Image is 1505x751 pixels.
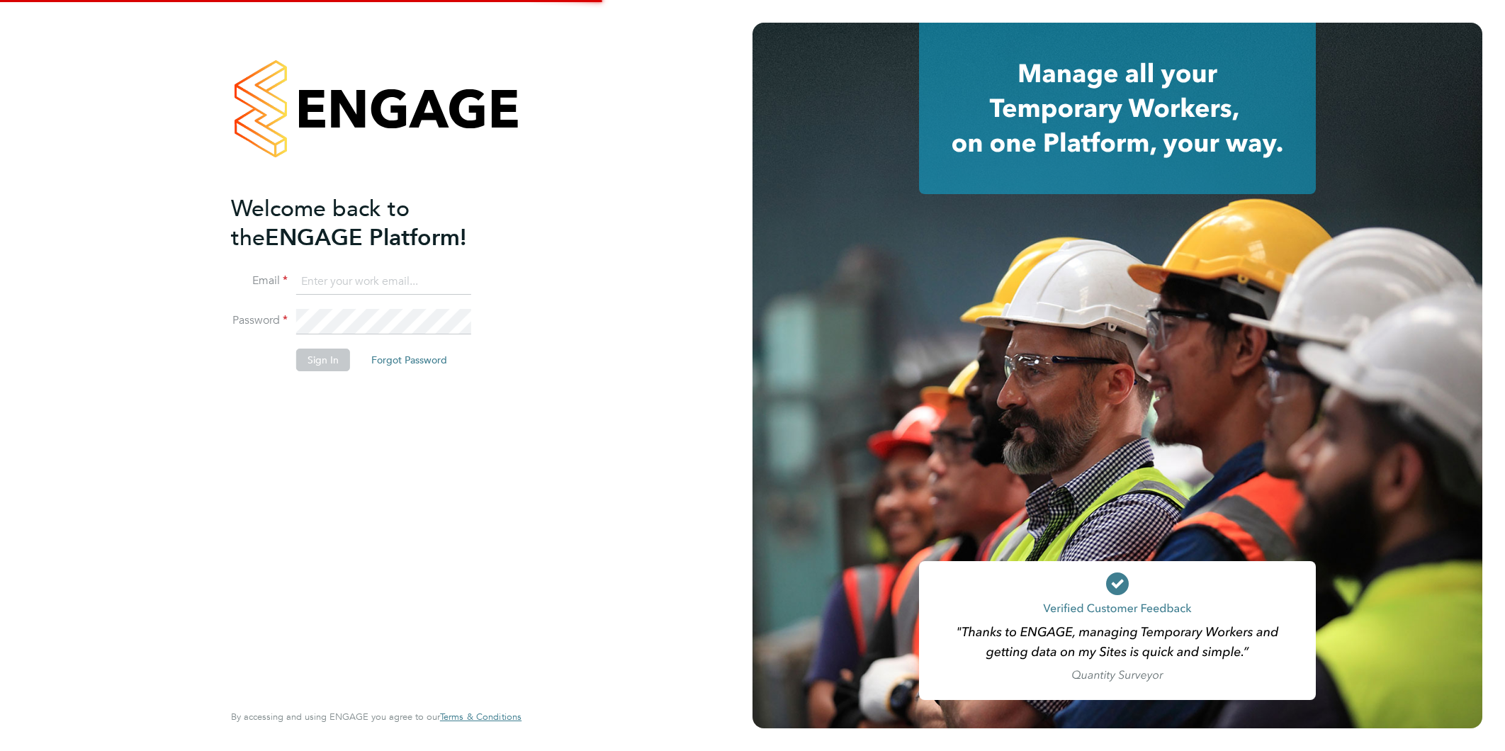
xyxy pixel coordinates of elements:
[231,313,288,328] label: Password
[231,195,410,252] span: Welcome back to the
[231,711,522,723] span: By accessing and using ENGAGE you agree to our
[440,711,522,723] span: Terms & Conditions
[231,273,288,288] label: Email
[440,711,522,723] a: Terms & Conditions
[296,349,350,371] button: Sign In
[360,349,458,371] button: Forgot Password
[296,269,471,295] input: Enter your work email...
[231,194,507,252] h2: ENGAGE Platform!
